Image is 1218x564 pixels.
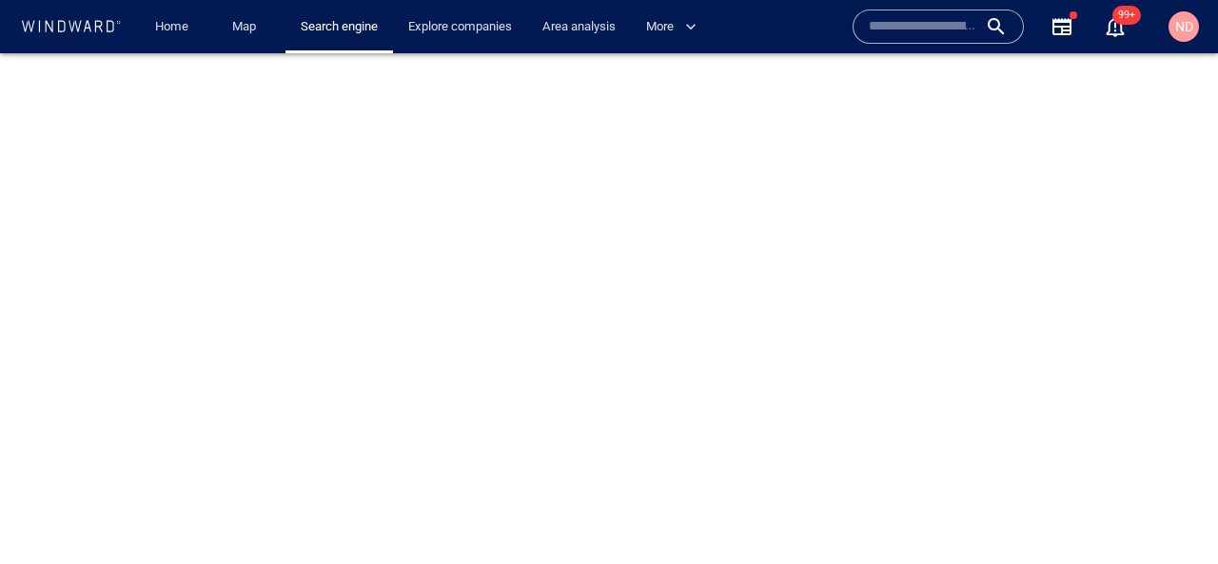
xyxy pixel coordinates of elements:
[147,10,196,44] a: Home
[638,10,713,44] button: More
[1104,15,1127,38] button: 99+
[1165,8,1203,46] button: ND
[646,16,697,38] span: More
[535,10,623,44] a: Area analysis
[217,10,278,44] button: Map
[1137,478,1204,550] iframe: Chat
[1100,11,1130,42] a: 99+
[1112,6,1141,25] span: 99+
[1104,15,1127,38] div: Notification center
[141,10,202,44] button: Home
[1175,19,1193,34] span: ND
[401,10,520,44] a: Explore companies
[225,10,270,44] a: Map
[293,10,385,44] a: Search engine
